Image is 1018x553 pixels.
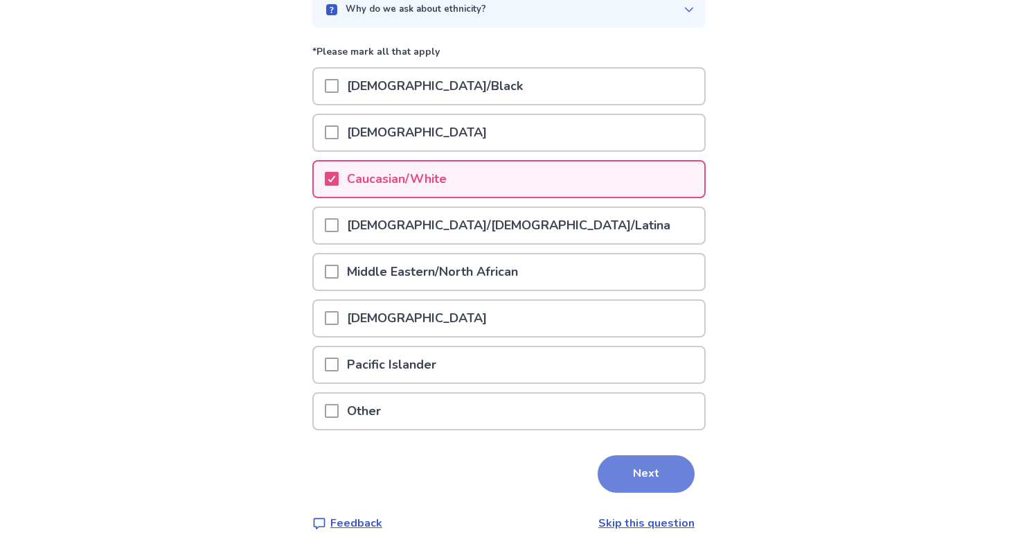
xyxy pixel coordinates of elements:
p: *Please mark all that apply [312,44,706,67]
a: Skip this question [598,516,695,531]
p: Other [339,394,389,429]
p: [DEMOGRAPHIC_DATA]/Black [339,69,531,104]
a: Feedback [312,515,382,532]
p: Pacific Islander [339,347,445,383]
p: Caucasian/White [339,161,455,197]
p: [DEMOGRAPHIC_DATA] [339,301,495,336]
button: Next [598,455,695,493]
p: Feedback [330,515,382,532]
p: [DEMOGRAPHIC_DATA]/[DEMOGRAPHIC_DATA]/Latina [339,208,679,243]
p: Middle Eastern/North African [339,254,526,290]
p: [DEMOGRAPHIC_DATA] [339,115,495,150]
p: Why do we ask about ethnicity? [346,3,486,17]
